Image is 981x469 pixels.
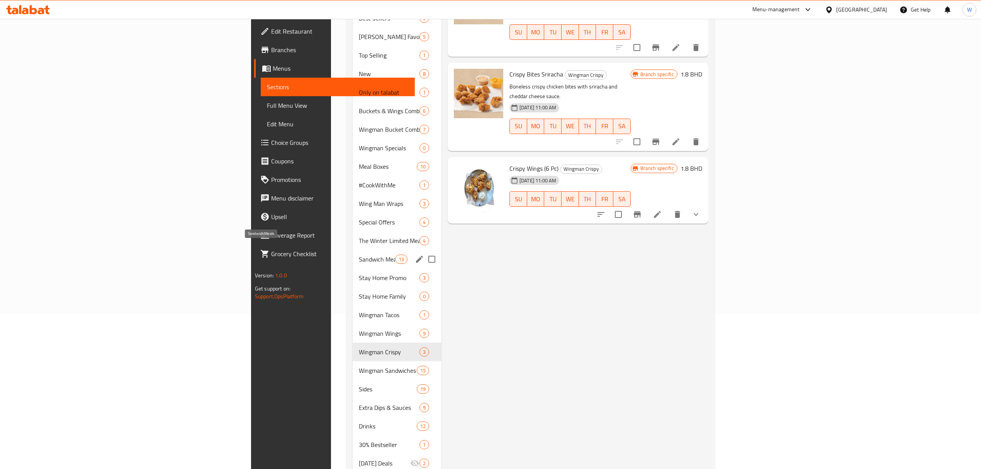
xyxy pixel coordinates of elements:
span: WE [565,121,576,132]
span: [DATE] Deals [359,459,410,468]
span: TH [582,27,593,38]
a: Coupons [254,152,415,170]
span: Upsell [271,212,409,221]
div: The Winter Limited Meals4 [353,231,441,250]
span: [PERSON_NAME] Favorite's [359,32,419,41]
div: items [419,292,429,301]
button: edit [414,253,425,265]
div: Stay Home Family [359,292,419,301]
span: 3 [420,348,429,356]
div: Extra Dips & Sauces9 [353,398,441,417]
span: [DATE] 11:00 AM [516,177,559,184]
div: Wingman Crispy [565,70,607,80]
button: SU [509,24,527,40]
a: Edit menu item [671,43,681,52]
a: Edit menu item [671,137,681,146]
div: Wingman Bucket Combos [359,125,419,134]
a: Menus [254,59,415,78]
span: Promotions [271,175,409,184]
span: TH [582,121,593,132]
a: Coverage Report [254,226,415,245]
button: Branch-specific-item [628,205,647,224]
span: Top Selling [359,51,419,60]
a: Edit Menu [261,115,415,133]
div: New [359,69,419,78]
span: 1 [420,52,429,59]
button: MO [527,119,545,134]
div: Wingman Wings [359,329,419,338]
div: items [419,329,429,338]
div: items [419,125,429,134]
div: Buckets & Wings Combo [359,106,419,116]
a: Choice Groups [254,133,415,152]
span: Drinks [359,421,417,431]
button: TH [579,191,596,207]
div: Only on talabat [359,88,419,97]
div: Wingman Crispy3 [353,343,441,361]
span: 6 [420,107,429,115]
span: Branch specific [637,165,677,172]
span: Full Menu View [267,101,409,110]
div: Drinks12 [353,417,441,435]
span: #CookWithMe [359,180,419,190]
div: Wingman Crispy [560,165,602,174]
a: Grocery Checklist [254,245,415,263]
div: Wingman Specials0 [353,139,441,157]
a: Promotions [254,170,415,189]
span: Select to update [629,39,645,56]
img: Crispy Wings (6 Pc) [454,163,503,212]
span: The Winter Limited Meals [359,236,419,245]
span: TH [582,194,593,205]
span: FR [599,121,610,132]
h6: 1.8 BHD [681,163,702,174]
span: WE [565,27,576,38]
span: Crispy Wings (6 Pc) [509,163,558,174]
div: items [417,421,429,431]
span: 5 [420,33,429,41]
span: Meal Boxes [359,162,417,171]
div: Stay Home Promo3 [353,268,441,287]
a: Upsell [254,207,415,226]
span: FR [599,27,610,38]
a: Menu disclaimer [254,189,415,207]
span: Wingman Crispy [565,71,606,80]
p: Boneless crispy chicken bites with sriracha and cheddar cheese sauce. [509,82,630,101]
button: MO [527,191,545,207]
span: Sandwich Meals [359,255,395,264]
span: 12 [417,423,429,430]
button: delete [687,38,705,57]
span: Stay Home Promo [359,273,419,282]
div: Wingman Wings9 [353,324,441,343]
div: Sides19 [353,380,441,398]
button: MO [527,24,545,40]
span: TU [547,194,558,205]
div: items [419,459,429,468]
span: Sides [359,384,417,394]
span: 19 [417,386,429,393]
span: SA [616,194,628,205]
span: Wingman Crispy [359,347,419,357]
div: Wingman Sandwiches [359,366,417,375]
span: Extra Dips & Sauces [359,403,419,412]
a: Edit menu item [653,210,662,219]
span: 1 [420,441,429,449]
div: Wingman Bucket Combos7 [353,120,441,139]
span: 0 [420,144,429,152]
div: items [419,88,429,97]
div: Stay Home Family0 [353,287,441,306]
div: items [419,218,429,227]
button: SU [509,191,527,207]
div: items [419,273,429,282]
div: New8 [353,65,441,83]
div: 30% Bestseller1 [353,435,441,454]
span: 4 [420,237,429,245]
span: Wingman Specials [359,143,419,153]
span: 1.0.0 [275,270,287,280]
span: 30% Bestseller [359,440,419,449]
button: show more [687,205,705,224]
span: Edit Menu [267,119,409,129]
